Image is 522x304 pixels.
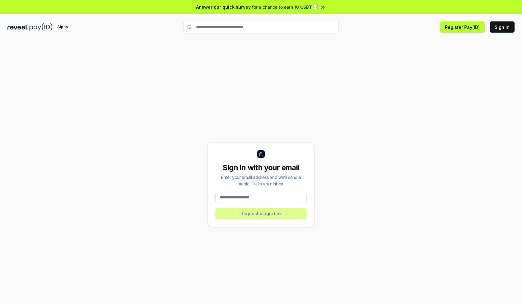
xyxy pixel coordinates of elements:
div: Enter your email address and we’ll send a magic link to your inbox. [215,174,307,187]
button: Sign In [490,21,515,33]
div: Alpha [54,23,71,31]
img: logo_small [257,150,265,158]
button: Register Pay(ID) [440,21,485,33]
span: for a chance to earn 10 USDT 📝 [252,4,318,10]
img: pay_id [30,23,53,31]
span: Answer our quick survey [196,4,251,10]
img: reveel_dark [7,23,28,31]
div: Sign in with your email [215,163,307,173]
